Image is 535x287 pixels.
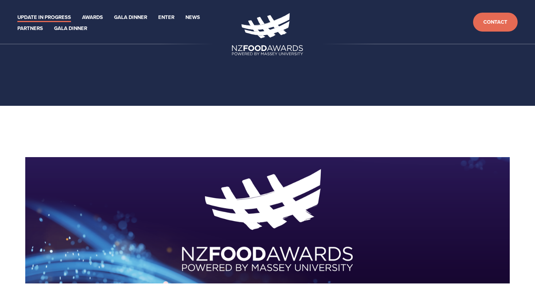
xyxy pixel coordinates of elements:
a: Awards [82,13,103,22]
a: Update in Progress [17,13,71,22]
a: Gala Dinner [54,24,87,33]
a: Partners [17,24,43,33]
a: Contact [473,13,518,32]
a: Enter [158,13,174,22]
a: Gala Dinner [114,13,147,22]
a: News [185,13,200,22]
